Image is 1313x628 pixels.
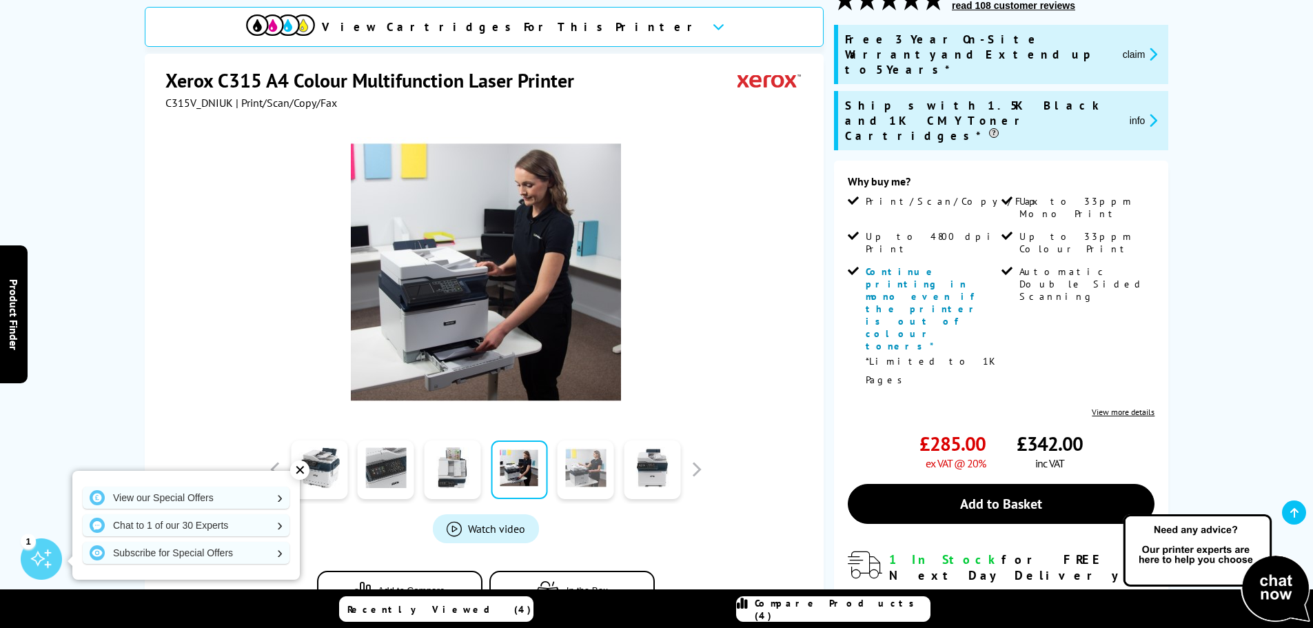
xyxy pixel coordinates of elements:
[1092,407,1154,417] a: View more details
[866,230,998,255] span: Up to 4800 dpi Print
[290,460,309,480] div: ✕
[1017,431,1083,456] span: £342.00
[889,551,1154,583] div: for FREE Next Day Delivery
[926,456,986,470] span: ex VAT @ 20%
[737,68,801,93] img: Xerox
[1120,512,1313,625] img: Open Live Chat window
[889,586,1117,616] span: Order in the next for Free Delivery [DATE] 12 September!
[848,484,1154,524] a: Add to Basket
[83,542,289,564] a: Subscribe for Special Offers
[845,32,1112,77] span: Free 3 Year On-Site Warranty and Extend up to 5 Years*
[1119,46,1162,62] button: promo-description
[246,14,315,36] img: cmyk-icon.svg
[322,19,701,34] span: View Cartridges For This Printer
[165,96,233,110] span: C315V_DNIUK
[468,522,525,536] span: Watch video
[866,265,981,352] span: Continue printing in mono even if the printer is out of colour toners*
[889,551,1001,567] span: 1 In Stock
[1019,265,1152,303] span: Automatic Double Sided Scanning
[83,487,289,509] a: View our Special Offers
[165,68,588,93] h1: Xerox C315 A4 Colour Multifunction Laser Printer
[351,137,621,407] img: Xerox C315 Thumbnail
[378,585,445,596] span: Add to Compare
[1035,456,1064,470] span: inc VAT
[736,596,930,622] a: Compare Products (4)
[83,514,289,536] a: Chat to 1 of our 30 Experts
[845,98,1119,143] span: Ships with 1.5K Black and 1K CMY Toner Cartridges*
[968,586,1007,600] span: 2h, 36m
[489,571,655,610] button: In the Box
[848,174,1154,195] div: Why buy me?
[236,96,337,110] span: | Print/Scan/Copy/Fax
[755,597,930,622] span: Compare Products (4)
[21,534,36,549] div: 1
[433,514,539,543] a: Product_All_Videos
[7,278,21,350] span: Product Finder
[919,431,986,456] span: £285.00
[567,585,608,596] span: In the Box
[347,603,531,616] span: Recently Viewed (4)
[339,596,533,622] a: Recently Viewed (4)
[848,551,1154,615] div: modal_delivery
[866,195,1043,207] span: Print/Scan/Copy/Fax
[866,352,998,389] p: *Limited to 1K Pages
[1019,195,1152,220] span: Up to 33ppm Mono Print
[1126,112,1162,128] button: promo-description
[1019,230,1152,255] span: Up to 33ppm Colour Print
[317,571,482,610] button: Add to Compare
